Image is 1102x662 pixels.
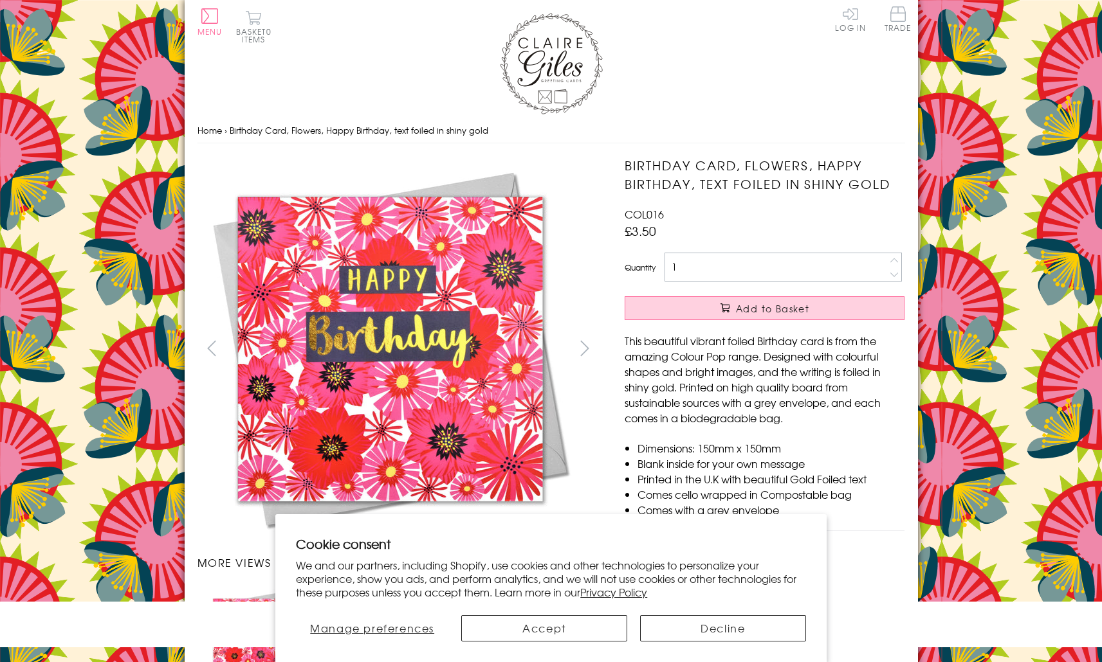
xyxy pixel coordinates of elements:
[500,13,603,114] img: Claire Giles Greetings Cards
[640,615,806,641] button: Decline
[570,334,599,362] button: next
[835,6,866,31] a: Log In
[242,26,271,45] span: 0 items
[638,471,905,487] li: Printed in the U.K with beautiful Gold Foiled text
[296,559,806,598] p: We and our partners, including Shopify, use cookies and other technologies to personalize your ex...
[296,535,806,553] h2: Cookie consent
[885,6,912,34] a: Trade
[638,502,905,517] li: Comes with a grey envelope
[625,262,656,273] label: Quantity
[230,124,488,136] span: Birthday Card, Flowers, Happy Birthday, text foiled in shiny gold
[197,26,223,37] span: Menu
[736,302,809,315] span: Add to Basket
[197,156,583,542] img: Birthday Card, Flowers, Happy Birthday, text foiled in shiny gold
[625,206,664,222] span: COL016
[197,118,905,144] nav: breadcrumbs
[296,615,448,641] button: Manage preferences
[638,487,905,502] li: Comes cello wrapped in Compostable bag
[599,156,985,542] img: Birthday Card, Flowers, Happy Birthday, text foiled in shiny gold
[225,124,227,136] span: ›
[625,222,656,240] span: £3.50
[197,124,222,136] a: Home
[638,456,905,471] li: Blank inside for your own message
[197,555,600,570] h3: More views
[236,10,271,43] button: Basket0 items
[625,296,905,320] button: Add to Basket
[197,334,226,362] button: prev
[625,156,905,193] h1: Birthday Card, Flowers, Happy Birthday, text foiled in shiny gold
[197,8,223,35] button: Menu
[638,440,905,456] li: Dimensions: 150mm x 150mm
[461,615,627,641] button: Accept
[310,620,434,636] span: Manage preferences
[885,6,912,31] span: Trade
[580,584,647,600] a: Privacy Policy
[625,333,905,425] p: This beautiful vibrant foiled Birthday card is from the amazing Colour Pop range. Designed with c...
